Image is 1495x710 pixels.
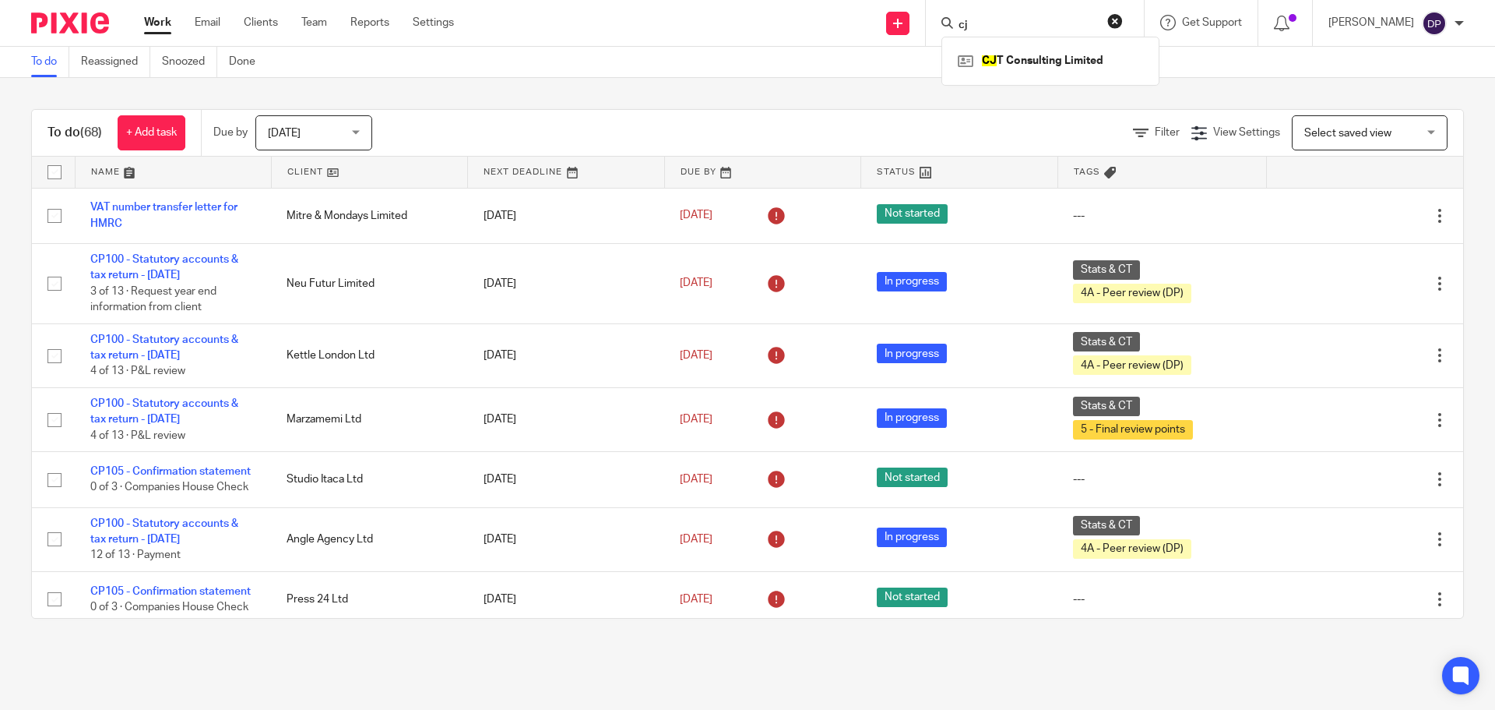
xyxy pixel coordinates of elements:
span: Stats & CT [1073,260,1140,280]
input: Search [957,19,1097,33]
a: Settings [413,15,454,30]
td: [DATE] [468,243,664,323]
span: 0 of 3 · Companies House Check [90,602,248,613]
span: Stats & CT [1073,397,1140,416]
p: [PERSON_NAME] [1328,15,1414,30]
td: [DATE] [468,188,664,243]
td: [DATE] [468,452,664,507]
td: Kettle London Ltd [271,323,467,387]
span: Not started [877,588,948,607]
a: CP105 - Confirmation statement [90,586,251,597]
span: Filter [1155,127,1180,138]
a: Clients [244,15,278,30]
td: Marzamemi Ltd [271,387,467,451]
h1: To do [47,125,102,141]
a: Snoozed [162,47,217,77]
div: --- [1073,592,1251,607]
td: [DATE] [468,507,664,571]
span: [DATE] [680,278,712,289]
td: Studio Itaca Ltd [271,452,467,507]
button: Clear [1107,13,1123,29]
div: --- [1073,208,1251,224]
span: [DATE] [680,594,712,605]
img: Pixie [31,12,109,34]
span: View Settings [1213,127,1280,138]
span: 5 - Final review points [1073,420,1193,440]
a: To do [31,47,69,77]
span: In progress [877,528,947,547]
span: [DATE] [680,534,712,545]
td: Neu Futur Limited [271,243,467,323]
a: Work [144,15,171,30]
td: Press 24 Ltd [271,571,467,627]
a: Email [195,15,220,30]
span: In progress [877,272,947,291]
a: Reassigned [81,47,150,77]
a: CP100 - Statutory accounts & tax return - [DATE] [90,254,238,281]
a: Team [301,15,327,30]
span: 4A - Peer review (DP) [1073,539,1191,559]
span: 4 of 13 · P&L review [90,430,185,441]
a: CP100 - Statutory accounts & tax return - [DATE] [90,334,238,361]
td: Mitre & Mondays Limited [271,188,467,243]
td: [DATE] [468,323,664,387]
img: svg%3E [1422,11,1447,36]
span: Not started [877,204,948,224]
span: Not started [877,468,948,487]
span: [DATE] [680,350,712,361]
span: 4A - Peer review (DP) [1073,355,1191,375]
a: Done [229,47,267,77]
td: Angle Agency Ltd [271,507,467,571]
span: Stats & CT [1073,332,1140,351]
a: CP100 - Statutory accounts & tax return - [DATE] [90,518,238,545]
a: VAT number transfer letter for HMRC [90,202,237,228]
span: [DATE] [680,414,712,425]
td: [DATE] [468,387,664,451]
span: Select saved view [1304,128,1391,139]
span: (68) [80,126,102,139]
span: Tags [1074,168,1100,176]
span: [DATE] [680,474,712,485]
span: [DATE] [268,128,301,139]
span: Get Support [1182,17,1242,28]
p: Due by [213,125,248,140]
span: 12 of 13 · Payment [90,549,181,560]
a: CP100 - Statutory accounts & tax return - [DATE] [90,398,238,425]
span: Stats & CT [1073,516,1140,535]
a: CP105 - Confirmation statement [90,466,251,477]
span: In progress [877,344,947,363]
span: 4A - Peer review (DP) [1073,284,1191,303]
a: + Add task [118,115,185,150]
div: --- [1073,472,1251,487]
span: In progress [877,408,947,428]
td: [DATE] [468,571,664,627]
span: 4 of 13 · P&L review [90,366,185,377]
span: [DATE] [680,210,712,221]
span: 3 of 13 · Request year end information from client [90,286,216,313]
a: Reports [350,15,389,30]
span: 0 of 3 · Companies House Check [90,482,248,493]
